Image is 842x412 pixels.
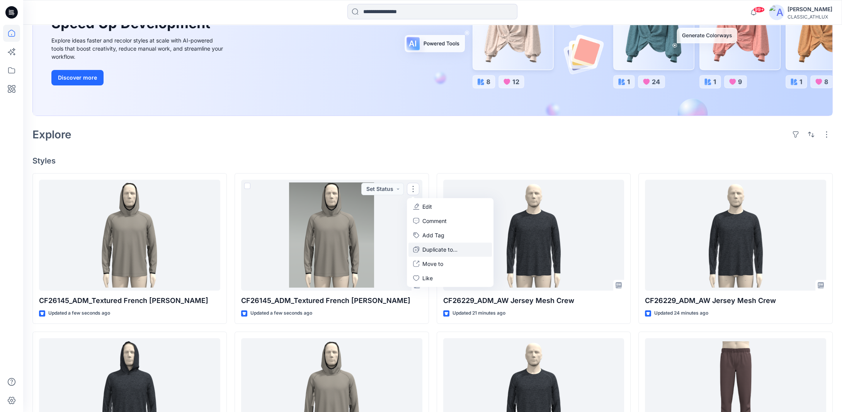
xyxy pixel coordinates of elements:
div: [PERSON_NAME] [788,5,832,14]
p: CF26229_ADM_AW Jersey Mesh Crew [645,295,826,306]
p: Move to [422,260,443,268]
div: Explore ideas faster and recolor styles at scale with AI-powered tools that boost creativity, red... [51,36,225,61]
a: CF26229_ADM_AW Jersey Mesh Crew [443,180,624,291]
p: Like [422,274,433,282]
p: Duplicate to... [422,245,458,254]
a: Discover more [51,70,225,85]
p: Updated 21 minutes ago [452,309,505,317]
p: Updated a few seconds ago [48,309,110,317]
img: avatar [769,5,784,20]
p: CF26229_ADM_AW Jersey Mesh Crew [443,295,624,306]
p: CF26145_ADM_Textured French [PERSON_NAME] [241,295,422,306]
p: Edit [422,203,432,211]
div: CLASSIC_ATHLUX [788,14,832,20]
h4: Styles [32,156,833,165]
p: Updated 24 minutes ago [654,309,708,317]
a: CF26229_ADM_AW Jersey Mesh Crew [645,180,826,291]
p: Comment [422,217,447,225]
h2: Explore [32,128,71,141]
span: 99+ [753,7,765,13]
a: CF26145_ADM_Textured French Terry PO Hoodie [241,180,422,291]
p: CF26145_ADM_Textured French [PERSON_NAME] [39,295,220,306]
a: Edit [408,199,492,214]
button: Add Tag [408,228,492,242]
button: Discover more [51,70,104,85]
p: Updated a few seconds ago [250,309,312,317]
a: CF26145_ADM_Textured French Terry PO Hoodie [39,180,220,291]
